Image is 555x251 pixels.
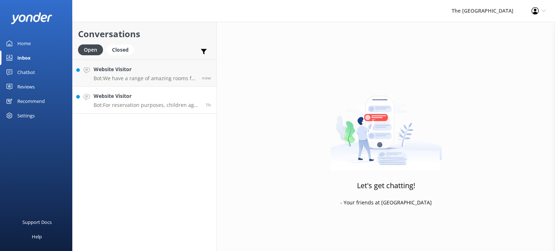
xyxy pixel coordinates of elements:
p: - Your friends at [GEOGRAPHIC_DATA] [340,199,432,207]
div: Settings [17,108,35,123]
div: Inbox [17,51,31,65]
span: Sep 26 2025 02:04pm (UTC -10:00) Pacific/Honolulu [206,102,211,108]
div: Support Docs [22,215,52,229]
div: Closed [107,44,134,55]
p: Bot: For reservation purposes, children aged [DEMOGRAPHIC_DATA] years and younger are classified ... [94,102,200,108]
h4: Website Visitor [94,92,200,100]
div: Reviews [17,79,35,94]
div: Recommend [17,94,45,108]
div: Home [17,36,31,51]
a: Open [78,46,107,53]
a: Website VisitorBot:For reservation purposes, children aged [DEMOGRAPHIC_DATA] years and younger a... [73,87,216,114]
div: Help [32,229,42,244]
a: Website VisitorBot:We have a range of amazing rooms for you to choose from. The best way to help ... [73,60,216,87]
span: Sep 26 2025 03:34pm (UTC -10:00) Pacific/Honolulu [202,75,211,81]
h4: Website Visitor [94,65,197,73]
h2: Conversations [78,27,211,41]
p: Bot: We have a range of amazing rooms for you to choose from. The best way to help you decide on ... [94,75,197,82]
img: yonder-white-logo.png [11,12,52,24]
img: artwork of a man stealing a conversation from at giant smartphone [330,81,442,171]
div: Chatbot [17,65,35,79]
h3: Let's get chatting! [357,180,415,191]
div: Open [78,44,103,55]
a: Closed [107,46,138,53]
